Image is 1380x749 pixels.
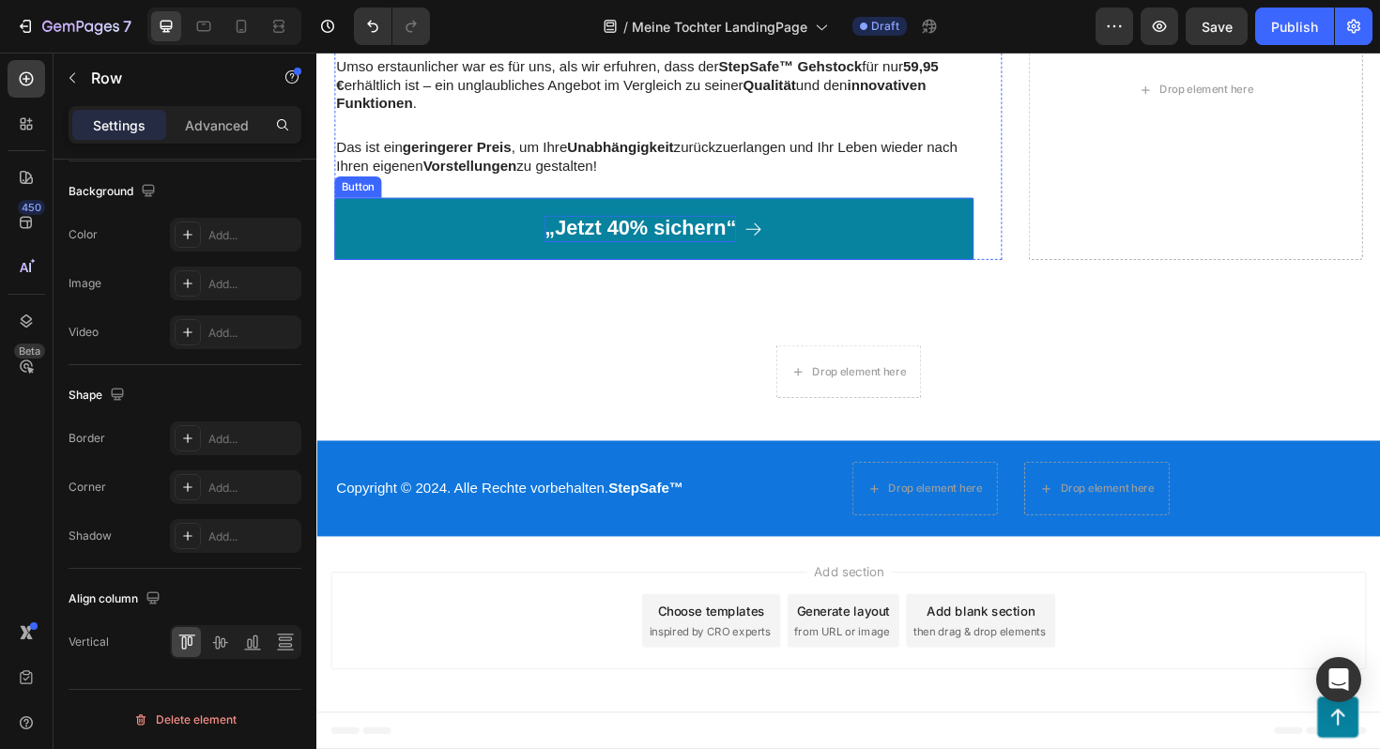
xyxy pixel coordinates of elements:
button: 7 [8,8,140,45]
div: Video [69,324,99,341]
div: Generate layout [509,582,607,602]
span: Save [1202,19,1233,35]
div: 450 [18,200,45,215]
div: Open Intercom Messenger [1316,657,1361,702]
span: Draft [871,18,899,35]
p: Settings [93,115,146,135]
div: Color [69,226,98,243]
p: 7 [123,15,131,38]
div: Add... [208,528,297,545]
div: Add... [208,276,297,293]
div: Drop element here [525,330,624,345]
span: Meine Tochter LandingPage [632,17,807,37]
div: Add... [208,325,297,342]
div: Border [69,430,105,447]
button: Delete element [69,705,301,735]
button: Publish [1255,8,1334,45]
div: Publish [1271,17,1318,37]
div: Add... [208,431,297,448]
div: Beta [14,344,45,359]
button: Save [1186,8,1248,45]
span: from URL or image [506,605,606,622]
span: inspired by CRO experts [352,605,481,622]
p: Advanced [185,115,249,135]
div: Align column [69,587,164,612]
iframe: Design area [316,53,1380,749]
div: Corner [69,479,106,496]
strong: StepSafe™ [309,453,388,469]
div: Image [69,275,101,292]
div: Shadow [69,527,112,544]
div: Add blank section [646,582,760,602]
div: Add... [208,227,297,244]
div: Drop element here [606,454,705,469]
div: Delete element [133,709,237,731]
div: Undo/Redo [354,8,430,45]
p: Copyright © 2024. Alle Rechte vorbehalten. [21,452,558,472]
div: Vertical [69,634,109,650]
div: Shape [69,383,129,408]
div: Background [69,179,160,205]
span: then drag & drop elements [632,605,772,622]
div: Choose templates [361,582,475,602]
span: Add section [519,540,608,559]
div: Drop element here [788,454,887,469]
span: / [623,17,628,37]
div: Add... [208,480,297,497]
p: Row [91,67,251,89]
